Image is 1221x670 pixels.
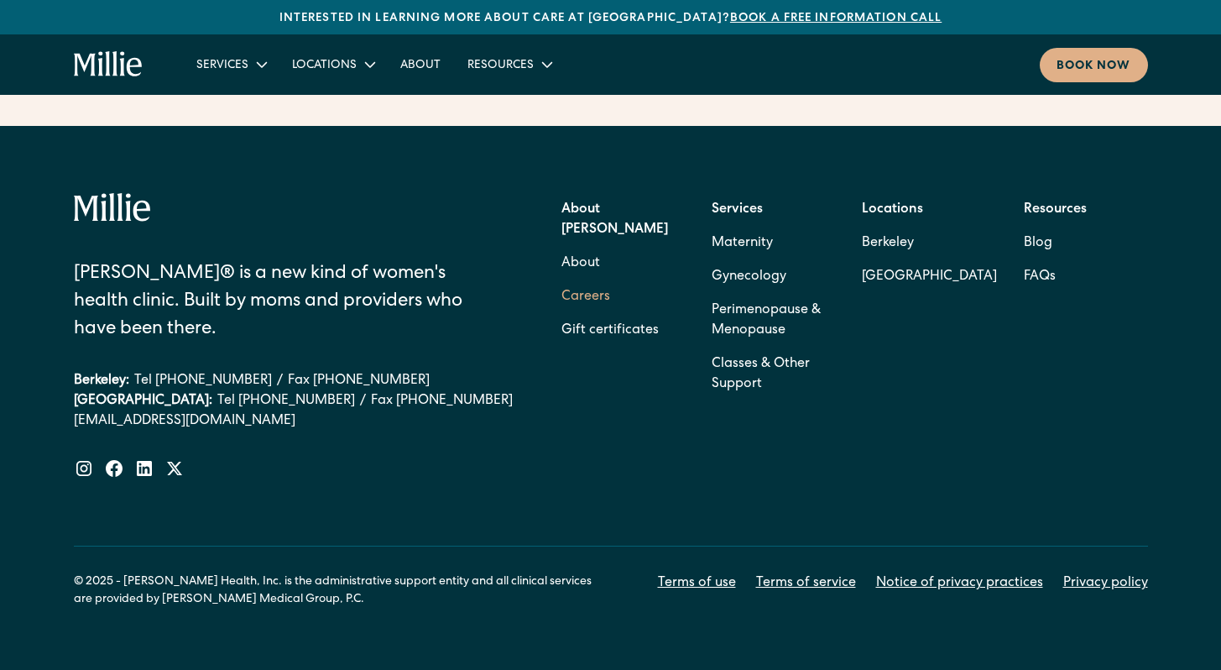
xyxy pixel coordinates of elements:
[1024,203,1087,217] strong: Resources
[371,391,513,411] a: Fax [PHONE_NUMBER]
[360,391,366,411] div: /
[74,261,469,344] div: [PERSON_NAME]® is a new kind of women's health clinic. Built by moms and providers who have been ...
[1040,48,1148,82] a: Book now
[288,371,430,391] a: Fax [PHONE_NUMBER]
[74,573,611,609] div: © 2025 - [PERSON_NAME] Health, Inc. is the administrative support entity and all clinical service...
[862,260,997,294] a: [GEOGRAPHIC_DATA]
[292,57,357,75] div: Locations
[876,573,1043,594] a: Notice of privacy practices
[862,203,923,217] strong: Locations
[1024,260,1056,294] a: FAQs
[561,314,659,348] a: Gift certificates
[712,348,835,401] a: Classes & Other Support
[387,50,454,78] a: About
[74,371,129,391] div: Berkeley:
[74,391,212,411] div: [GEOGRAPHIC_DATA]:
[561,247,600,280] a: About
[454,50,564,78] div: Resources
[712,203,763,217] strong: Services
[712,227,773,260] a: Maternity
[74,51,143,78] a: home
[561,203,668,237] strong: About [PERSON_NAME]
[277,371,283,391] div: /
[658,573,736,594] a: Terms of use
[730,13,942,24] a: Book a free information call
[712,294,835,348] a: Perimenopause & Menopause
[1057,58,1131,76] div: Book now
[1063,573,1148,594] a: Privacy policy
[1024,227,1052,260] a: Blog
[196,57,248,75] div: Services
[217,391,355,411] a: Tel [PHONE_NUMBER]
[756,573,856,594] a: Terms of service
[712,260,786,294] a: Gynecology
[279,50,387,78] div: Locations
[862,227,997,260] a: Berkeley
[467,57,534,75] div: Resources
[134,371,272,391] a: Tel [PHONE_NUMBER]
[561,280,610,314] a: Careers
[183,50,279,78] div: Services
[74,411,514,432] a: [EMAIL_ADDRESS][DOMAIN_NAME]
